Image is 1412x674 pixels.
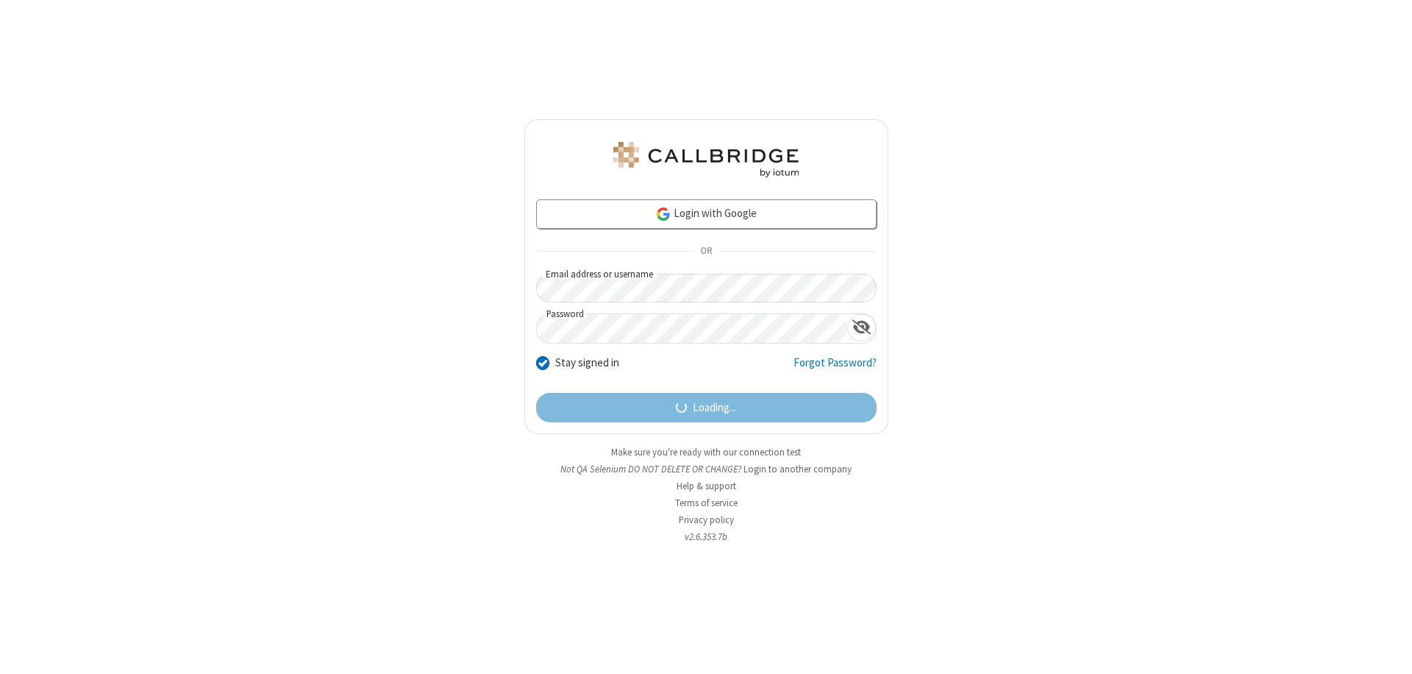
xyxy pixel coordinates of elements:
span: OR [694,241,718,262]
label: Stay signed in [555,355,619,372]
a: Forgot Password? [794,355,877,383]
input: Password [537,314,847,343]
a: Help & support [677,480,736,492]
button: Login to another company [744,462,852,476]
img: QA Selenium DO NOT DELETE OR CHANGE [610,142,802,177]
span: Loading... [693,400,736,416]
li: Not QA Selenium DO NOT DELETE OR CHANGE? [524,462,888,476]
a: Privacy policy [679,514,734,526]
button: Loading... [536,393,877,422]
a: Terms of service [675,497,738,509]
a: Make sure you're ready with our connection test [611,446,801,458]
input: Email address or username [536,274,877,302]
div: Show password [847,314,876,341]
img: google-icon.png [655,206,671,222]
li: v2.6.353.7b [524,530,888,544]
a: Login with Google [536,199,877,229]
